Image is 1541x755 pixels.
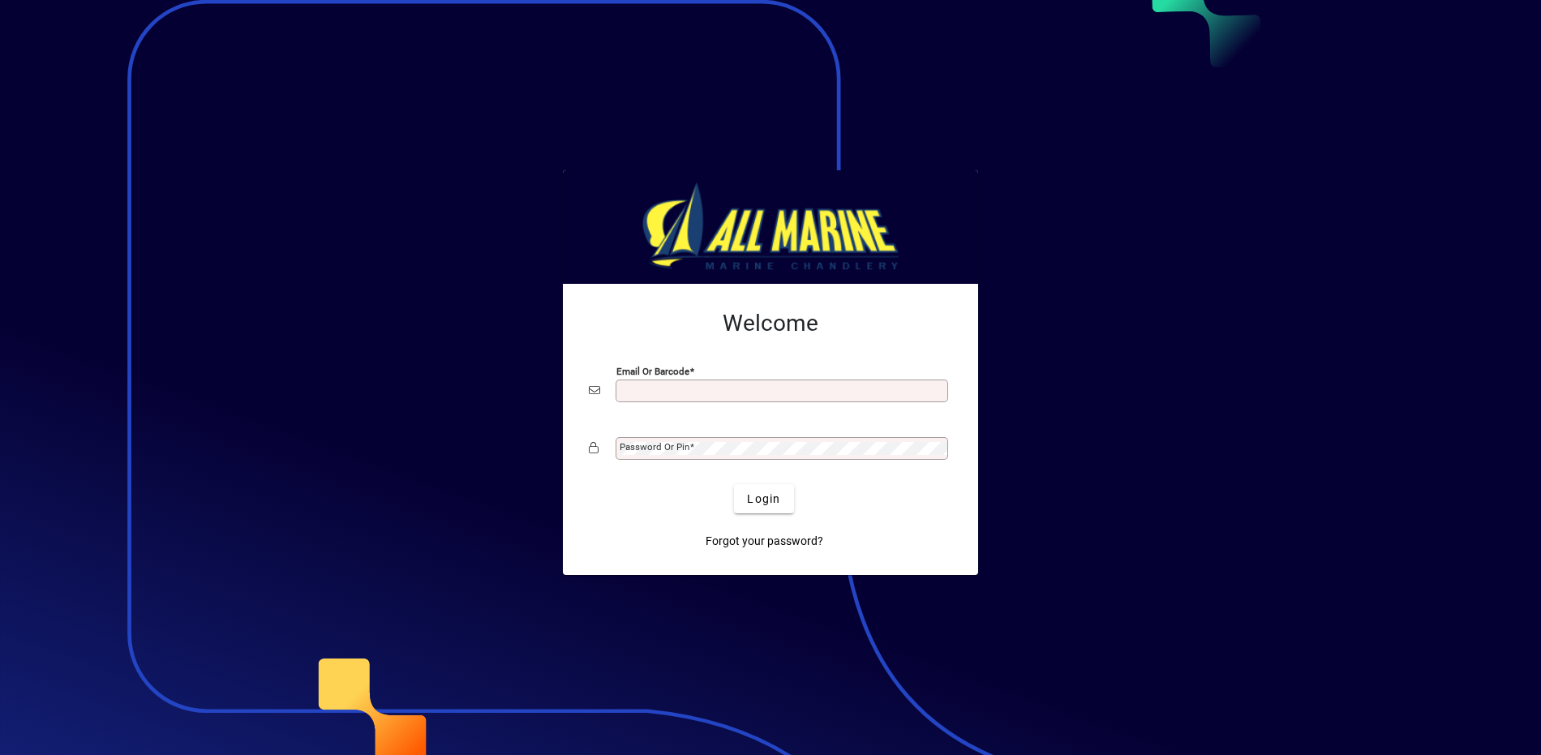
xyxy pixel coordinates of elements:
mat-label: Email or Barcode [616,366,689,377]
button: Login [734,484,793,513]
span: Login [747,491,780,508]
mat-label: Password or Pin [620,441,689,453]
h2: Welcome [589,310,952,337]
span: Forgot your password? [706,533,823,550]
a: Forgot your password? [699,526,830,556]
